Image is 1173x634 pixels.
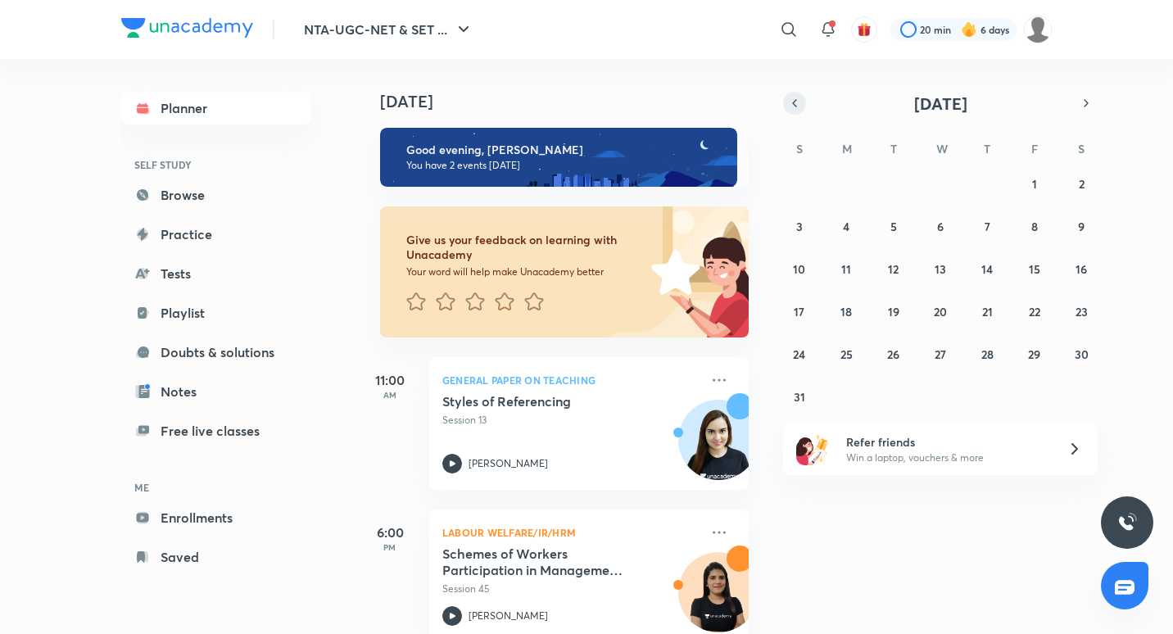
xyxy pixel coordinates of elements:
[357,523,423,542] h5: 6:00
[974,256,1000,282] button: August 14, 2025
[974,341,1000,367] button: August 28, 2025
[794,304,804,319] abbr: August 17, 2025
[1028,346,1040,362] abbr: August 29, 2025
[981,346,994,362] abbr: August 28, 2025
[796,219,803,234] abbr: August 3, 2025
[469,456,548,471] p: [PERSON_NAME]
[935,346,946,362] abbr: August 27, 2025
[1068,298,1094,324] button: August 23, 2025
[442,393,646,410] h5: Styles of Referencing
[1078,141,1085,156] abbr: Saturday
[1021,170,1048,197] button: August 1, 2025
[927,341,953,367] button: August 27, 2025
[890,219,897,234] abbr: August 5, 2025
[442,546,646,578] h5: Schemes of Workers Participation in Management in India & Doubt Clearing Session
[1024,16,1052,43] img: ravleen kaur
[1029,304,1040,319] abbr: August 22, 2025
[1068,341,1094,367] button: August 30, 2025
[796,432,829,465] img: referral
[914,93,967,115] span: [DATE]
[1021,298,1048,324] button: August 22, 2025
[121,179,311,211] a: Browse
[121,501,311,534] a: Enrollments
[786,383,813,410] button: August 31, 2025
[927,298,953,324] button: August 20, 2025
[857,22,872,37] img: avatar
[121,375,311,408] a: Notes
[794,389,805,405] abbr: August 31, 2025
[380,128,737,187] img: evening
[1068,256,1094,282] button: August 16, 2025
[1117,513,1137,532] img: ttu
[842,141,852,156] abbr: Monday
[881,213,907,239] button: August 5, 2025
[357,370,423,390] h5: 11:00
[974,213,1000,239] button: August 7, 2025
[846,433,1048,451] h6: Refer friends
[406,159,722,172] p: You have 2 events [DATE]
[840,346,853,362] abbr: August 25, 2025
[294,13,483,46] button: NTA-UGC-NET & SET ...
[937,219,944,234] abbr: August 6, 2025
[442,370,700,390] p: General Paper on Teaching
[380,92,765,111] h4: [DATE]
[1078,219,1085,234] abbr: August 9, 2025
[442,582,700,596] p: Session 45
[121,151,311,179] h6: SELF STUDY
[846,451,1048,465] p: Win a laptop, vouchers & more
[1032,176,1037,192] abbr: August 1, 2025
[806,92,1075,115] button: [DATE]
[843,219,849,234] abbr: August 4, 2025
[833,341,859,367] button: August 25, 2025
[927,213,953,239] button: August 6, 2025
[121,218,311,251] a: Practice
[961,21,977,38] img: streak
[1021,213,1048,239] button: August 8, 2025
[786,298,813,324] button: August 17, 2025
[786,213,813,239] button: August 3, 2025
[881,256,907,282] button: August 12, 2025
[786,256,813,282] button: August 10, 2025
[406,233,645,262] h6: Give us your feedback on learning with Unacademy
[596,206,749,337] img: feedback_image
[1068,213,1094,239] button: August 9, 2025
[121,18,253,38] img: Company Logo
[1079,176,1085,192] abbr: August 2, 2025
[121,336,311,369] a: Doubts & solutions
[927,256,953,282] button: August 13, 2025
[1021,256,1048,282] button: August 15, 2025
[121,92,311,125] a: Planner
[890,141,897,156] abbr: Tuesday
[1068,170,1094,197] button: August 2, 2025
[786,341,813,367] button: August 24, 2025
[1076,261,1087,277] abbr: August 16, 2025
[357,542,423,552] p: PM
[934,304,947,319] abbr: August 20, 2025
[888,261,899,277] abbr: August 12, 2025
[793,346,805,362] abbr: August 24, 2025
[936,141,948,156] abbr: Wednesday
[833,298,859,324] button: August 18, 2025
[121,257,311,290] a: Tests
[121,414,311,447] a: Free live classes
[406,143,722,157] h6: Good evening, [PERSON_NAME]
[881,298,907,324] button: August 19, 2025
[1031,141,1038,156] abbr: Friday
[1021,341,1048,367] button: August 29, 2025
[406,265,645,279] p: Your word will help make Unacademy better
[887,346,899,362] abbr: August 26, 2025
[469,609,548,623] p: [PERSON_NAME]
[1031,219,1038,234] abbr: August 8, 2025
[796,141,803,156] abbr: Sunday
[1075,346,1089,362] abbr: August 30, 2025
[121,297,311,329] a: Playlist
[833,213,859,239] button: August 4, 2025
[841,261,851,277] abbr: August 11, 2025
[121,473,311,501] h6: ME
[851,16,877,43] button: avatar
[793,261,805,277] abbr: August 10, 2025
[1029,261,1040,277] abbr: August 15, 2025
[357,390,423,400] p: AM
[984,141,990,156] abbr: Thursday
[121,541,311,573] a: Saved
